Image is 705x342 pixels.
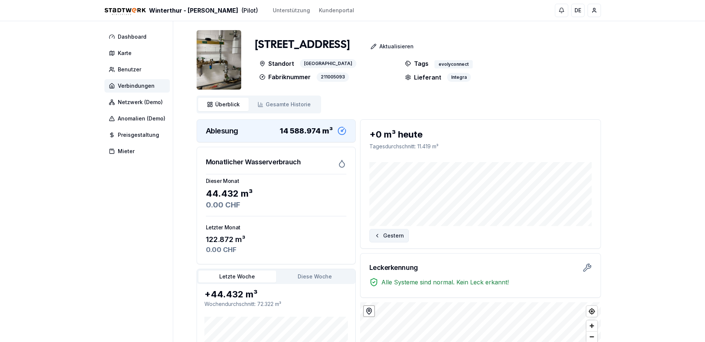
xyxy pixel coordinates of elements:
[280,126,333,136] div: 14 588.974 m³
[369,143,592,150] p: Tagesdurchschnitt : 11.419 m³
[149,6,238,15] span: Winterthur - [PERSON_NAME]
[447,73,471,82] div: Integra
[118,131,159,139] span: Preisgestaltung
[206,234,346,245] div: 122.872 m³
[259,59,294,68] p: Standort
[571,4,585,17] button: DE
[118,148,135,155] span: Mieter
[266,101,311,108] span: Gesamte Historie
[405,59,429,68] p: Tags
[273,7,310,14] a: Unterstützung
[350,39,420,54] a: Aktualisieren
[206,126,238,136] h3: Ablesung
[317,72,349,82] div: 211005093
[215,101,240,108] span: Überblick
[197,30,241,90] img: unit Image
[118,82,155,90] span: Verbindungen
[198,98,249,111] a: Überblick
[206,188,346,200] div: 44.432 m³
[104,30,173,43] a: Dashboard
[319,7,354,14] a: Kundenportal
[381,278,509,287] span: Alle Systeme sind normal. Kein Leck erkannt!
[104,112,173,125] a: Anomalien (Demo)
[255,38,350,52] h1: [STREET_ADDRESS]
[259,72,311,82] p: Fabriknummer
[206,200,346,210] div: 0.00 CHF
[241,6,258,15] span: (Pilot)
[206,177,346,185] h3: Dieser Monat
[276,271,354,283] button: Diese Woche
[104,96,173,109] a: Netzwerk (Demo)
[118,115,165,122] span: Anomalien (Demo)
[206,224,346,231] h3: Letzter Monat
[586,306,597,317] button: Find my location
[206,157,301,167] h3: Monatlicher Wasserverbrauch
[118,99,163,106] span: Netzwerk (Demo)
[434,60,473,68] div: evolyconnect
[586,331,597,342] button: Zoom out
[379,43,414,50] p: Aktualisieren
[249,98,320,111] a: Gesamte Historie
[198,271,276,283] button: Letzte Woche
[104,46,173,60] a: Karte
[104,128,173,142] a: Preisgestaltung
[586,320,597,331] button: Zoom in
[204,288,348,300] div: +44.432 m³
[369,262,418,273] h3: Leckerkennung
[204,300,348,308] p: Wochendurchschnitt : 72.322 m³
[104,63,173,76] a: Benutzer
[369,129,592,141] div: +0 m³ heute
[206,245,346,255] div: 0.00 CHF
[300,59,356,68] div: [GEOGRAPHIC_DATA]
[118,66,141,73] span: Benutzer
[405,73,441,82] p: Lieferant
[104,145,173,158] a: Mieter
[575,7,581,14] span: DE
[118,49,132,57] span: Karte
[369,229,409,242] button: Gestern
[104,79,173,93] a: Verbindungen
[118,33,146,41] span: Dashboard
